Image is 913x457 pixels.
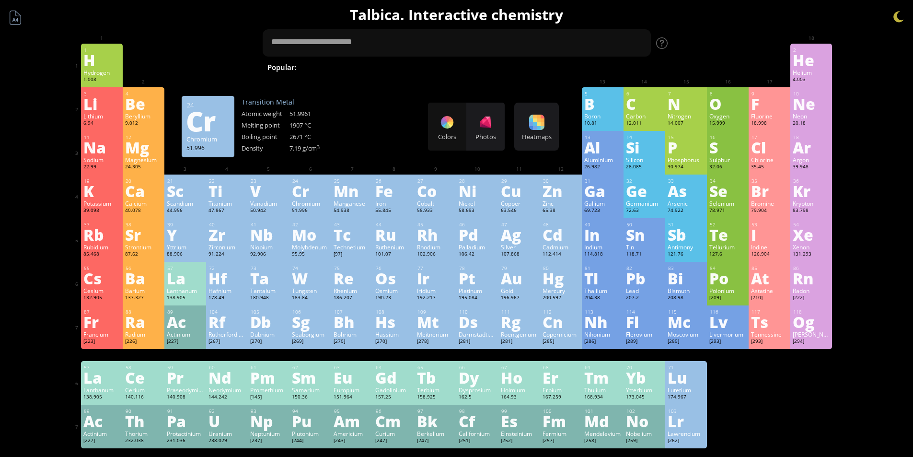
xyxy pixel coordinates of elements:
div: 15.999 [709,120,746,128]
div: Cr [292,183,329,199]
div: Polonium [709,287,746,294]
div: 55 [84,265,120,271]
div: Atomic weight [242,109,289,118]
div: Al [584,140,621,155]
div: Helium [793,69,830,76]
div: 83 [668,265,705,271]
div: 44.956 [167,207,204,215]
div: Ir [417,270,454,286]
div: Ar [793,140,830,155]
div: [97] [334,251,370,258]
div: Krypton [793,199,830,207]
div: Thallium [584,287,621,294]
div: 56 [126,265,162,271]
sub: 4 [525,67,528,73]
div: 72.63 [626,207,663,215]
div: 107.868 [501,251,538,258]
div: 79.904 [751,207,788,215]
div: Mn [334,183,370,199]
div: 75 [334,265,370,271]
div: Strontium [125,243,162,251]
div: Arsenic [668,199,705,207]
div: Os [375,270,412,286]
div: 10.81 [584,120,621,128]
div: 28.085 [626,164,663,171]
div: 23 [251,178,287,184]
div: 39 [167,222,204,228]
div: 86 [793,265,830,271]
div: 47.867 [208,207,245,215]
div: 20.18 [793,120,830,128]
div: Sr [125,227,162,242]
div: 25 [334,178,370,184]
span: HCl [474,61,497,73]
div: 41 [251,222,287,228]
div: Fluorine [751,112,788,120]
div: 74.922 [668,207,705,215]
div: Barium [125,287,162,294]
div: Heatmaps [517,132,556,141]
span: H SO + NaOH [501,61,561,73]
div: 72 [209,265,245,271]
div: Density [242,144,289,152]
div: Nickel [459,199,496,207]
div: Beryllium [125,112,162,120]
div: 34 [710,178,746,184]
div: K [83,183,120,199]
div: Tungsten [292,287,329,294]
div: 6 [626,91,663,97]
div: 65.38 [543,207,579,215]
div: 12.011 [626,120,663,128]
div: Gold [501,287,538,294]
div: Ge [626,183,663,199]
div: Ag [501,227,538,242]
div: 14.007 [668,120,705,128]
div: Ni [459,183,496,199]
div: 69.723 [584,207,621,215]
div: Rn [793,270,830,286]
div: 88.906 [167,251,204,258]
div: 21 [167,178,204,184]
div: 17 [751,134,788,141]
div: 53 [751,222,788,228]
div: 42 [292,222,329,228]
div: 50 [626,222,663,228]
div: Boiling point [242,132,289,141]
div: Cu [501,183,538,199]
div: Sulphur [709,156,746,164]
div: 2671 °C [289,132,337,141]
div: Si [626,140,663,155]
div: Vanadium [250,199,287,207]
div: 9.012 [125,120,162,128]
div: I [751,227,788,242]
div: 36 [793,178,830,184]
div: N [668,96,705,111]
div: 26.982 [584,164,621,171]
sub: 4 [461,67,463,73]
div: 74 [292,265,329,271]
div: Radon [793,287,830,294]
div: 46 [459,222,496,228]
div: Rhodium [417,243,454,251]
span: Water [370,61,403,73]
div: 127.6 [709,251,746,258]
div: Cl [751,140,788,155]
div: Phosphorus [668,156,705,164]
div: Astatine [751,287,788,294]
div: Kr [793,183,830,199]
div: 51 [668,222,705,228]
div: 9 [751,91,788,97]
div: Ti [208,183,245,199]
div: At [751,270,788,286]
div: Rb [83,227,120,242]
div: B [584,96,621,111]
div: Chromium [186,135,230,143]
div: 4.003 [793,76,830,84]
div: Transition Metal [242,97,337,106]
div: 55.845 [375,207,412,215]
div: Br [751,183,788,199]
div: 26 [376,178,412,184]
div: 91.224 [208,251,245,258]
div: Iron [375,199,412,207]
div: 77 [417,265,454,271]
